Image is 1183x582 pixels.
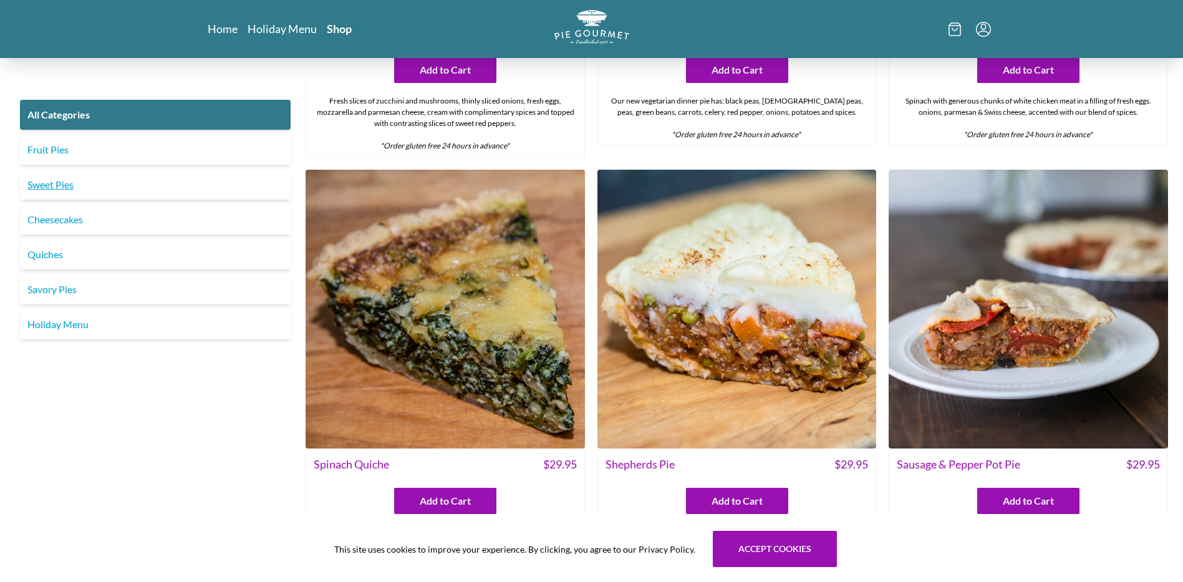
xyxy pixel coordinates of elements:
button: Accept cookies [713,531,837,567]
a: Quiches [20,240,291,269]
button: Add to Cart [686,488,788,514]
img: Sausage & Pepper Pot Pie [889,170,1168,449]
a: Sweet Pies [20,170,291,200]
span: Add to Cart [712,493,763,508]
button: Add to Cart [977,57,1079,83]
span: Add to Cart [712,62,763,77]
span: This site uses cookies to improve your experience. By clicking, you agree to our Privacy Policy. [334,543,695,556]
a: Holiday Menu [248,21,317,36]
a: Logo [554,10,629,48]
em: *Order gluten free 24 hours in advance* [963,130,1093,139]
img: Shepherds Pie [597,170,877,449]
a: All Categories [20,100,291,130]
div: Fresh slices of zucchini and mushrooms, thinly sliced onions, fresh eggs, mozzarella and parmesan... [306,90,584,157]
span: $ 29.95 [1126,456,1160,473]
span: Spinach Quiche [314,456,389,473]
img: logo [554,10,629,44]
button: Menu [976,22,991,37]
a: Home [208,21,238,36]
span: Add to Cart [420,62,471,77]
a: Fruit Pies [20,135,291,165]
button: Add to Cart [686,57,788,83]
a: Shop [327,21,352,36]
span: Sausage & Pepper Pot Pie [897,456,1020,473]
span: $ 29.95 [543,456,577,473]
button: Add to Cart [394,57,496,83]
button: Add to Cart [394,488,496,514]
span: Add to Cart [1003,62,1054,77]
div: Our new vegetarian dinner pie has: black peas, [DEMOGRAPHIC_DATA] peas, peas, green beans, carrot... [598,90,876,145]
span: $ 29.95 [834,456,868,473]
div: Spinach with generous chunks of white chicken meat in a filling of fresh eggs. onions, parmesan &... [889,90,1167,145]
img: Spinach Quiche [306,170,585,449]
span: Add to Cart [1003,493,1054,508]
span: Shepherds Pie [606,456,675,473]
a: Holiday Menu [20,309,291,339]
em: *Order gluten free 24 hours in advance* [672,130,801,139]
a: Savory Pies [20,274,291,304]
button: Add to Cart [977,488,1079,514]
a: Cheesecakes [20,205,291,235]
span: Add to Cart [420,493,471,508]
em: *Order gluten free 24 hours in advance* [380,141,509,150]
